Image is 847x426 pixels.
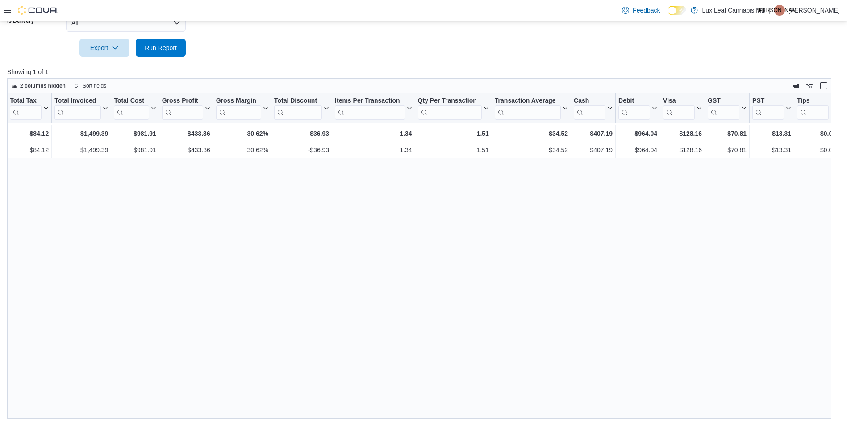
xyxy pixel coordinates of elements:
[797,145,836,155] div: $0.00
[495,128,568,139] div: $34.52
[663,128,702,139] div: $128.16
[418,96,482,105] div: Qty Per Transaction
[708,128,747,139] div: $70.81
[114,145,156,155] div: $981.91
[114,96,156,119] button: Total Cost
[618,128,657,139] div: $964.04
[804,80,815,91] button: Display options
[495,96,561,119] div: Transaction Average
[702,5,766,16] p: Lux Leaf Cannabis MB
[574,96,605,119] div: Cash
[274,96,322,119] div: Total Discount
[758,5,802,16] span: [PERSON_NAME]
[708,145,747,155] div: $70.81
[85,39,124,57] span: Export
[574,96,613,119] button: Cash
[216,96,261,119] div: Gross Margin
[274,128,329,139] div: -$36.93
[216,96,261,105] div: Gross Margin
[752,145,791,155] div: $13.31
[7,67,840,76] p: Showing 1 of 1
[418,145,489,155] div: 1.51
[10,96,49,119] button: Total Tax
[54,145,108,155] div: $1,499.39
[54,96,108,119] button: Total Invoiced
[79,39,129,57] button: Export
[114,96,149,119] div: Total Cost
[818,80,829,91] button: Enter fullscreen
[574,128,613,139] div: $407.19
[162,96,210,119] button: Gross Profit
[10,128,49,139] div: $84.12
[335,96,405,119] div: Items Per Transaction
[114,128,156,139] div: $981.91
[752,128,791,139] div: $13.31
[83,82,106,89] span: Sort fields
[574,145,613,155] div: $407.19
[335,96,405,105] div: Items Per Transaction
[574,96,605,105] div: Cash
[335,96,412,119] button: Items Per Transaction
[789,5,840,16] p: [PERSON_NAME]
[668,15,668,16] span: Dark Mode
[790,80,801,91] button: Keyboard shortcuts
[495,96,568,119] button: Transaction Average
[216,96,268,119] button: Gross Margin
[752,96,784,105] div: PST
[10,96,42,119] div: Total Tax
[708,96,739,105] div: GST
[663,96,702,119] button: Visa
[54,96,101,119] div: Total Invoiced
[495,96,561,105] div: Transaction Average
[618,145,657,155] div: $964.04
[70,80,110,91] button: Sort fields
[663,145,702,155] div: $128.16
[54,96,101,105] div: Total Invoiced
[162,96,203,105] div: Gross Profit
[774,5,785,16] div: James Au
[618,96,650,119] div: Debit
[618,1,663,19] a: Feedback
[10,96,42,105] div: Total Tax
[797,96,836,119] button: Tips
[752,96,784,119] div: PST
[216,128,268,139] div: 30.62%
[797,128,836,139] div: $0.00
[663,96,695,105] div: Visa
[162,96,203,119] div: Gross Profit
[20,82,66,89] span: 2 columns hidden
[145,43,177,52] span: Run Report
[633,6,660,15] span: Feedback
[10,145,49,155] div: $84.12
[335,128,412,139] div: 1.34
[274,145,329,155] div: -$36.93
[495,145,568,155] div: $34.52
[136,39,186,57] button: Run Report
[335,145,412,155] div: 1.34
[618,96,650,105] div: Debit
[418,128,489,139] div: 1.51
[114,96,149,105] div: Total Cost
[216,145,268,155] div: 30.62%
[418,96,489,119] button: Qty Per Transaction
[797,96,829,119] div: Tips
[274,96,322,105] div: Total Discount
[708,96,739,119] div: GST
[668,6,686,15] input: Dark Mode
[418,96,482,119] div: Qty Per Transaction
[274,96,329,119] button: Total Discount
[663,96,695,119] div: Visa
[8,80,69,91] button: 2 columns hidden
[162,145,210,155] div: $433.36
[708,96,747,119] button: GST
[797,96,829,105] div: Tips
[618,96,657,119] button: Debit
[66,14,186,32] button: All
[54,128,108,139] div: $1,499.39
[752,96,791,119] button: PST
[18,6,58,15] img: Cova
[162,128,210,139] div: $433.36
